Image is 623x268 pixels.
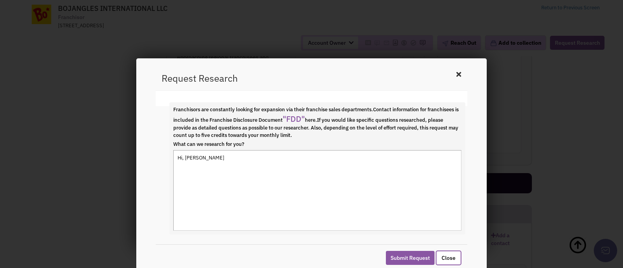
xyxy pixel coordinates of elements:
[173,106,459,123] span: Contact information for franchisees is included in the Franchise Disclosure Document here.
[283,114,305,124] a: "FDD"
[436,250,461,265] button: Close
[162,72,238,84] h3: Request Research
[173,141,461,148] label: What can we research for you?
[173,106,461,139] label: Franchisors are constantly looking for expansion via their franchise sales departments. If you wo...
[386,251,435,265] button: Submit Request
